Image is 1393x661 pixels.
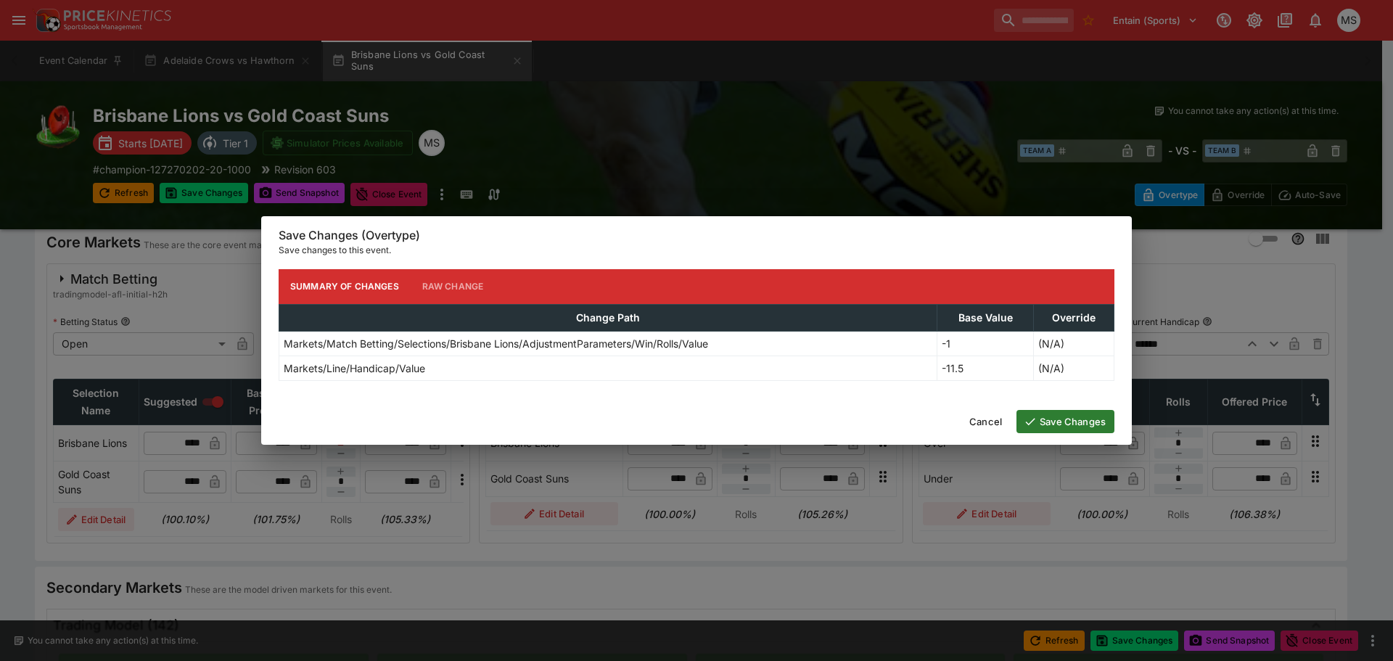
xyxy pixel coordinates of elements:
[279,304,937,331] th: Change Path
[284,336,708,351] p: Markets/Match Betting/Selections/Brisbane Lions/AdjustmentParameters/Win/Rolls/Value
[279,269,411,304] button: Summary of Changes
[937,356,1033,380] td: -11.5
[284,361,425,376] p: Markets/Line/Handicap/Value
[279,228,1114,243] h6: Save Changes (Overtype)
[279,243,1114,258] p: Save changes to this event.
[937,331,1033,356] td: -1
[961,410,1011,433] button: Cancel
[1016,410,1114,433] button: Save Changes
[1034,304,1114,331] th: Override
[1034,331,1114,356] td: (N/A)
[1034,356,1114,380] td: (N/A)
[937,304,1033,331] th: Base Value
[411,269,496,304] button: Raw Change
